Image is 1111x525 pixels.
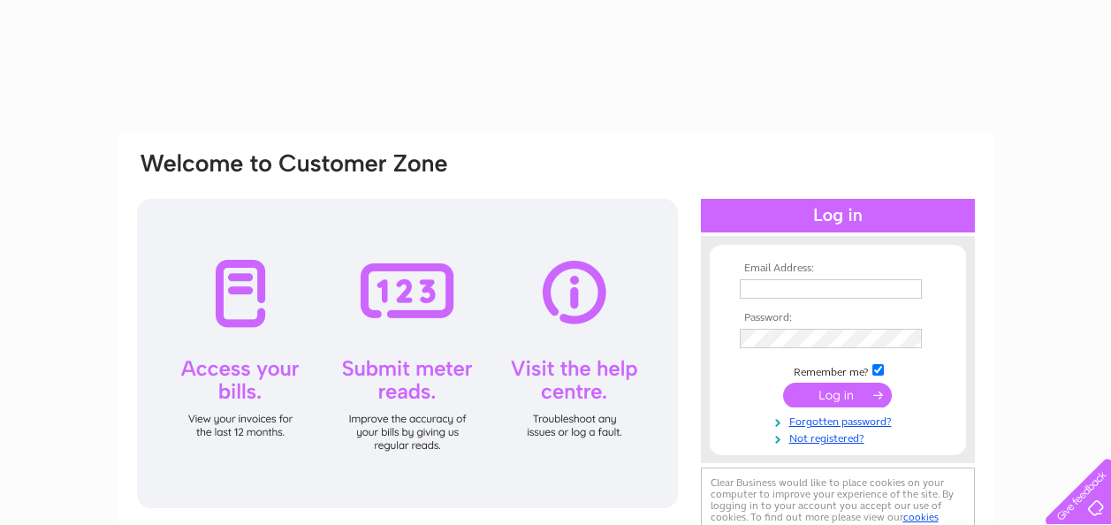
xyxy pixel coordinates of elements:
[735,262,940,275] th: Email Address:
[783,383,892,407] input: Submit
[740,412,940,429] a: Forgotten password?
[735,312,940,324] th: Password:
[740,429,940,445] a: Not registered?
[735,361,940,379] td: Remember me?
